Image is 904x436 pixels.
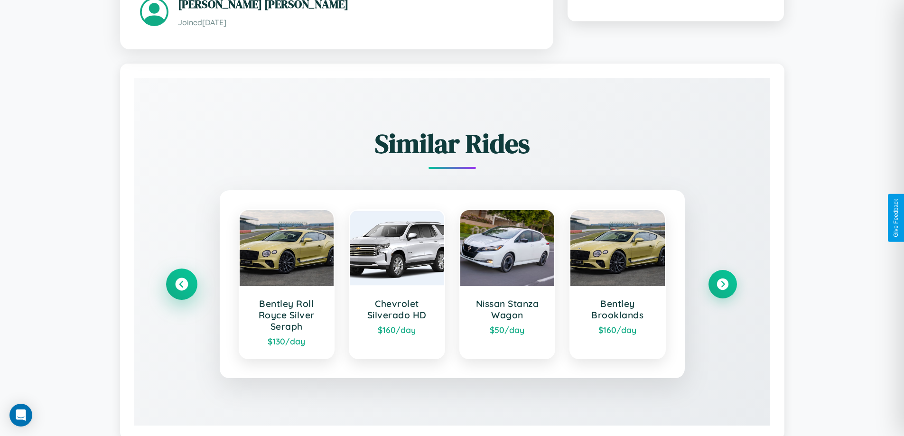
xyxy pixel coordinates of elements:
div: $ 160 /day [359,325,435,335]
h3: Chevrolet Silverado HD [359,298,435,321]
h2: Similar Rides [168,125,737,162]
h3: Bentley Roll Royce Silver Seraph [249,298,325,332]
div: Give Feedback [893,199,899,237]
p: Joined [DATE] [178,16,533,29]
a: Bentley Brooklands$160/day [569,209,666,359]
div: $ 160 /day [580,325,655,335]
a: Bentley Roll Royce Silver Seraph$130/day [239,209,335,359]
h3: Nissan Stanza Wagon [470,298,545,321]
div: $ 130 /day [249,336,325,346]
a: Chevrolet Silverado HD$160/day [349,209,445,359]
h3: Bentley Brooklands [580,298,655,321]
div: Open Intercom Messenger [9,404,32,427]
div: $ 50 /day [470,325,545,335]
a: Nissan Stanza Wagon$50/day [459,209,556,359]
